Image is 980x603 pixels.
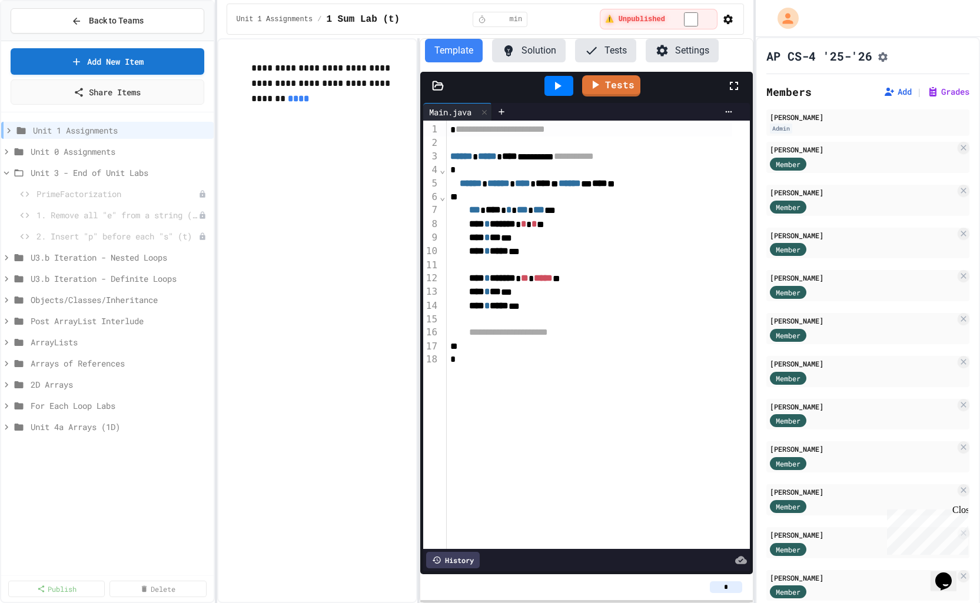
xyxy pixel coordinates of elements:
button: Add [883,86,912,98]
span: 2D Arrays [31,378,209,391]
span: Member [776,373,800,384]
div: Chat with us now!Close [5,5,81,75]
a: Add New Item [11,48,204,75]
div: [PERSON_NAME] [770,444,955,454]
div: Unpublished [198,232,207,241]
div: [PERSON_NAME] [770,315,955,326]
span: | [916,85,922,99]
div: 14 [423,299,439,313]
span: Unit 3 - End of Unit Labs [31,166,209,179]
div: 2 [423,136,439,149]
span: 2. Insert "p" before each "s" (t) [36,230,198,242]
span: Objects/Classes/Inheritance [31,294,209,306]
div: [PERSON_NAME] [770,144,955,155]
span: 1. Remove all "e" from a string (t) [36,209,198,221]
span: Unit 0 Assignments [31,145,209,158]
span: PrimeFactorization [36,188,198,200]
span: Member [776,244,800,255]
span: Member [776,415,800,426]
span: Member [776,501,800,512]
span: U3.b Iteration - Definite Loops [31,272,209,285]
span: Member [776,287,800,298]
span: Unit 4a Arrays (1D) [31,421,209,433]
div: 11 [423,259,439,272]
span: Member [776,544,800,555]
div: Admin [770,124,792,134]
div: 18 [423,353,439,366]
div: 1 [423,123,439,136]
button: Tests [575,39,636,62]
span: / [317,15,321,24]
div: [PERSON_NAME] [770,529,955,540]
div: 17 [423,340,439,353]
span: Unit 1 Assignments [33,124,209,136]
span: Member [776,202,800,212]
span: For Each Loop Labs [31,399,209,412]
button: Assignment Settings [877,49,889,63]
button: Template [425,39,483,62]
div: Main.java [423,103,492,121]
div: 12 [423,272,439,285]
span: Fold line [439,191,446,202]
div: [PERSON_NAME] [770,112,966,122]
div: My Account [765,5,802,32]
span: Back to Teams [89,15,144,27]
iframe: chat widget [882,505,968,555]
a: Delete [109,581,206,597]
button: Settings [646,39,719,62]
div: Unpublished [198,211,207,219]
div: 7 [423,204,439,217]
div: [PERSON_NAME] [770,187,955,198]
div: 5 [423,177,439,191]
div: 13 [423,285,439,299]
span: Member [776,159,800,169]
div: 8 [423,218,439,231]
div: [PERSON_NAME] [770,358,955,369]
div: Unpublished [198,190,207,198]
div: 4 [423,164,439,176]
h1: AP CS-4 '25-'26 [766,48,872,64]
span: Unit 1 Assignments [237,15,313,24]
a: Publish [8,581,105,597]
div: 6 [423,191,439,204]
div: [PERSON_NAME] [770,487,955,497]
div: Main.java [423,106,477,118]
span: 1 Sum Lab (t) [326,12,400,26]
a: Tests [582,75,640,96]
input: publish toggle [670,12,712,26]
div: [PERSON_NAME] [770,401,955,412]
iframe: chat widget [931,556,968,591]
div: [PERSON_NAME] [770,230,955,241]
span: Post ArrayList Interlude [31,315,209,327]
span: min [510,15,523,24]
span: ArrayLists [31,336,209,348]
div: 9 [423,231,439,245]
button: Back to Teams [11,8,204,34]
div: 16 [423,326,439,339]
span: Member [776,458,800,469]
div: 10 [423,245,439,258]
span: Member [776,587,800,597]
div: 15 [423,313,439,326]
button: Grades [927,86,969,98]
a: Share Items [11,79,204,105]
span: ⚠️ Unpublished [605,15,665,24]
button: Solution [492,39,566,62]
div: ⚠️ Students cannot see this content! Click the toggle to publish it and make it visible to your c... [600,9,717,29]
span: Arrays of References [31,357,209,369]
div: [PERSON_NAME] [770,272,955,283]
div: [PERSON_NAME] [770,572,955,583]
span: Member [776,330,800,341]
div: 3 [423,150,439,164]
span: U3.b Iteration - Nested Loops [31,251,209,264]
span: Fold line [439,164,446,175]
h2: Members [766,84,812,100]
div: History [426,552,480,568]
